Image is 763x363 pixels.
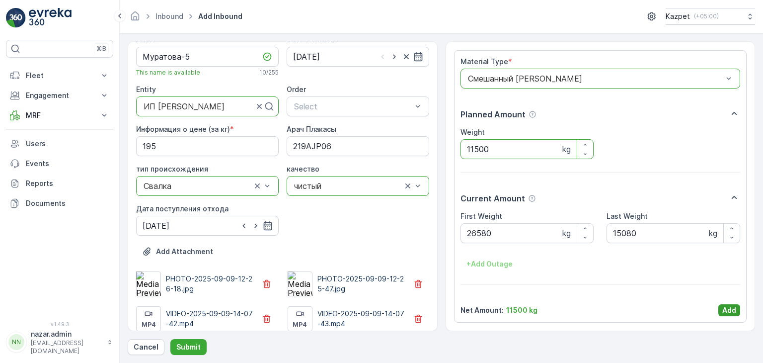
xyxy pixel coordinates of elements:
label: Дата поступления отхода [136,204,229,213]
input: dd/mm/yyyy [136,216,279,236]
img: Media Preview [136,272,161,296]
a: Documents [6,193,113,213]
p: ⌘B [96,45,106,53]
button: Fleet [6,66,113,86]
p: Submit [176,342,201,352]
span: Add Inbound [196,11,244,21]
button: NNnazar.admin[EMAIL_ADDRESS][DOMAIN_NAME] [6,329,113,355]
label: Last Weight [607,212,648,220]
button: Upload File [136,244,219,260]
label: Entity [136,85,156,93]
p: VIDEO-2025-09-09-14-07-43.mp4 [317,309,407,329]
p: PHOTO-2025-09-09-12-26-18.jpg [166,274,256,294]
div: Help Tooltip Icon [528,194,536,202]
p: Kazpet [666,11,690,21]
p: Documents [26,198,109,208]
p: Reports [26,179,109,188]
a: Events [6,154,113,174]
label: Информация о цене (за кг) [136,125,230,133]
p: kg [562,227,571,239]
a: Users [6,134,113,154]
button: Engagement [6,86,113,105]
label: First Weight [460,212,502,220]
label: Order [287,85,306,93]
p: kg [562,143,571,155]
p: kg [709,227,717,239]
label: Арач Плакасы [287,125,336,133]
p: mp4 [293,321,307,329]
span: This name is available [136,69,200,77]
img: Media Preview [288,272,312,296]
a: Reports [6,174,113,193]
p: 10 / 255 [259,69,279,77]
p: + Add Outage [466,259,513,269]
p: Net Amount : [460,305,504,315]
label: тип происхождения [136,165,208,173]
button: +Add Outage [460,256,519,272]
p: Events [26,159,109,169]
img: logo [6,8,26,28]
p: MRF [26,110,93,120]
button: Cancel [128,339,164,355]
img: logo_light-DOdMpM7g.png [29,8,72,28]
button: MRF [6,105,113,125]
p: 11500 kg [506,305,537,315]
p: ( +05:00 ) [694,12,719,20]
p: Planned Amount [460,108,526,120]
div: NN [8,334,24,350]
label: Material Type [460,57,508,66]
p: PHOTO-2025-09-09-12-25-47.jpg [317,274,407,294]
p: [EMAIL_ADDRESS][DOMAIN_NAME] [31,339,102,355]
a: Homepage [130,14,141,23]
p: Cancel [134,342,158,352]
p: VIDEO-2025-09-09-14-07-42.mp4 [166,309,256,329]
button: Submit [170,339,207,355]
p: Add [722,305,736,315]
p: mp4 [142,321,156,329]
a: Inbound [155,12,183,20]
p: Select [294,100,412,112]
label: Weight [460,128,485,136]
p: Engagement [26,91,93,100]
button: Kazpet(+05:00) [666,8,755,25]
p: Current Amount [460,192,525,204]
span: v 1.49.3 [6,321,113,327]
div: Help Tooltip Icon [529,110,536,118]
label: качество [287,165,319,173]
p: Users [26,139,109,149]
p: Fleet [26,71,93,81]
p: nazar.admin [31,329,102,339]
button: Add [718,304,740,316]
p: Add Attachment [156,247,213,257]
input: dd/mm/yyyy [287,47,429,67]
